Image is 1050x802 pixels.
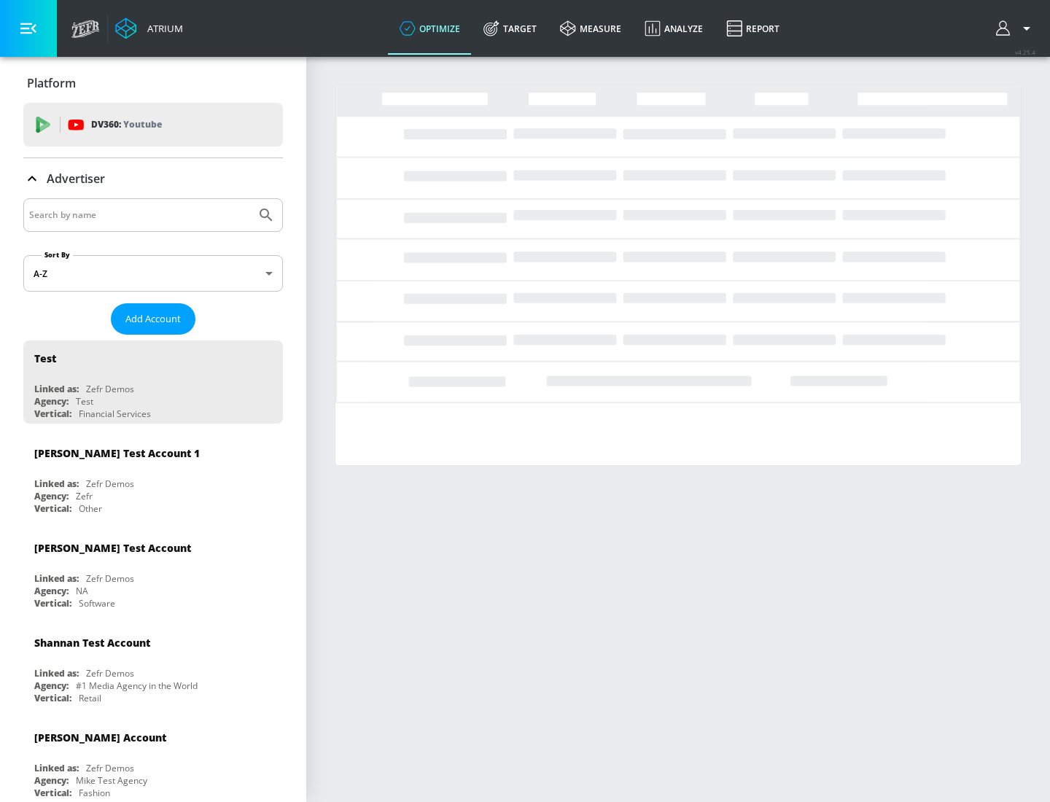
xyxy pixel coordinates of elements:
[79,692,101,704] div: Retail
[23,63,283,104] div: Platform
[23,255,283,292] div: A-Z
[23,625,283,708] div: Shannan Test AccountLinked as:Zefr DemosAgency:#1 Media Agency in the WorldVertical:Retail
[23,435,283,518] div: [PERSON_NAME] Test Account 1Linked as:Zefr DemosAgency:ZefrVertical:Other
[115,17,183,39] a: Atrium
[76,585,88,597] div: NA
[86,478,134,490] div: Zefr Demos
[34,680,69,692] div: Agency:
[388,2,472,55] a: optimize
[76,774,147,787] div: Mike Test Agency
[86,572,134,585] div: Zefr Demos
[34,351,56,365] div: Test
[34,541,191,555] div: [PERSON_NAME] Test Account
[34,762,79,774] div: Linked as:
[1015,48,1035,56] span: v 4.25.4
[111,303,195,335] button: Add Account
[27,75,76,91] p: Platform
[34,636,150,650] div: Shannan Test Account
[141,22,183,35] div: Atrium
[23,340,283,424] div: TestLinked as:Zefr DemosAgency:TestVertical:Financial Services
[76,395,93,408] div: Test
[79,408,151,420] div: Financial Services
[633,2,715,55] a: Analyze
[34,383,79,395] div: Linked as:
[472,2,548,55] a: Target
[34,502,71,515] div: Vertical:
[34,787,71,799] div: Vertical:
[34,446,200,460] div: [PERSON_NAME] Test Account 1
[34,572,79,585] div: Linked as:
[125,311,181,327] span: Add Account
[76,680,198,692] div: #1 Media Agency in the World
[47,171,105,187] p: Advertiser
[79,502,102,515] div: Other
[34,490,69,502] div: Agency:
[86,667,134,680] div: Zefr Demos
[123,117,162,132] p: Youtube
[34,585,69,597] div: Agency:
[86,383,134,395] div: Zefr Demos
[34,478,79,490] div: Linked as:
[34,667,79,680] div: Linked as:
[91,117,162,133] p: DV360:
[34,774,69,787] div: Agency:
[34,731,166,744] div: [PERSON_NAME] Account
[715,2,791,55] a: Report
[23,530,283,613] div: [PERSON_NAME] Test AccountLinked as:Zefr DemosAgency:NAVertical:Software
[34,408,71,420] div: Vertical:
[23,103,283,147] div: DV360: Youtube
[548,2,633,55] a: measure
[29,206,250,225] input: Search by name
[79,597,115,610] div: Software
[34,395,69,408] div: Agency:
[34,597,71,610] div: Vertical:
[76,490,93,502] div: Zefr
[79,787,110,799] div: Fashion
[34,692,71,704] div: Vertical:
[86,762,134,774] div: Zefr Demos
[23,158,283,199] div: Advertiser
[42,250,73,260] label: Sort By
